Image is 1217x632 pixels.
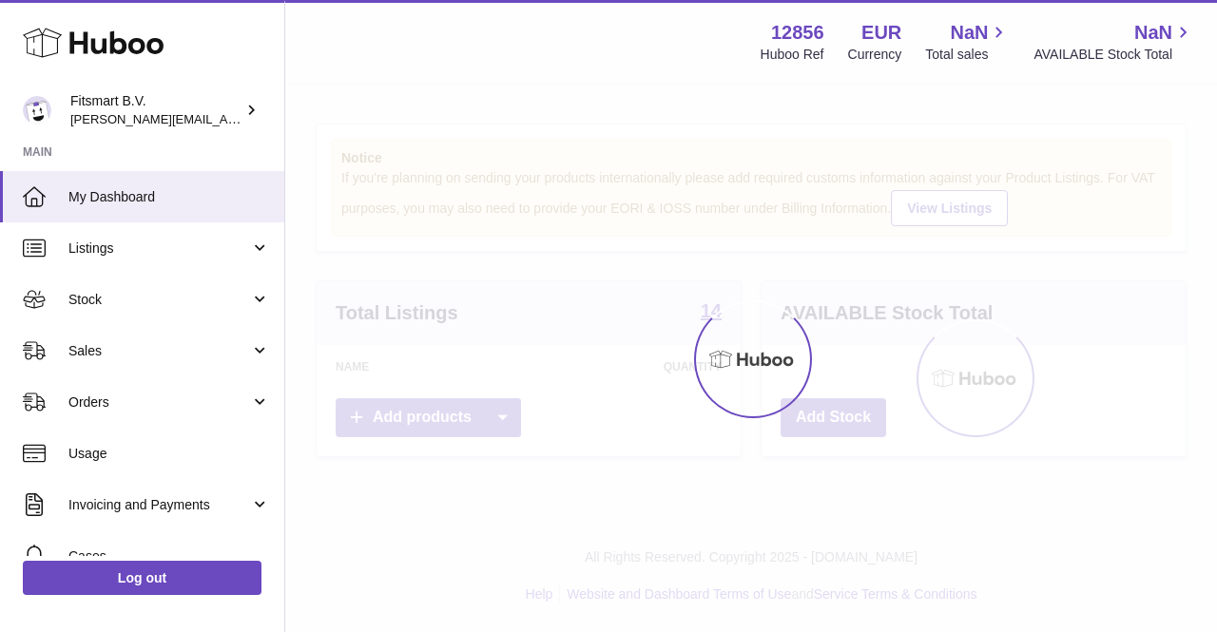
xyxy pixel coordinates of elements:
div: Huboo Ref [761,46,824,64]
div: Fitsmart B.V. [70,92,241,128]
span: Total sales [925,46,1010,64]
span: NaN [1134,20,1172,46]
span: [PERSON_NAME][EMAIL_ADDRESS][DOMAIN_NAME] [70,111,381,126]
span: My Dashboard [68,188,270,206]
a: NaN Total sales [925,20,1010,64]
span: Sales [68,342,250,360]
span: Listings [68,239,250,258]
strong: 12856 [771,20,824,46]
div: Currency [848,46,902,64]
span: Usage [68,445,270,463]
strong: EUR [861,20,901,46]
span: Orders [68,393,250,412]
span: NaN [950,20,988,46]
a: Log out [23,561,261,595]
span: Cases [68,547,270,565]
span: Stock [68,291,250,309]
img: jonathan@leaderoo.com [23,96,51,124]
span: Invoicing and Payments [68,496,250,514]
a: NaN AVAILABLE Stock Total [1033,20,1194,64]
span: AVAILABLE Stock Total [1033,46,1194,64]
